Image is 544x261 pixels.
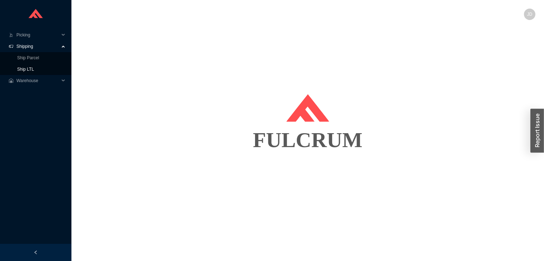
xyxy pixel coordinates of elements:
[16,75,59,86] span: Warehouse
[80,122,535,158] div: FULCRUM
[16,29,59,41] span: Picking
[17,67,34,72] a: Ship LTL
[16,41,59,52] span: Shipping
[527,9,533,20] span: JD
[17,55,39,60] a: Ship Parcel
[34,250,38,255] span: left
